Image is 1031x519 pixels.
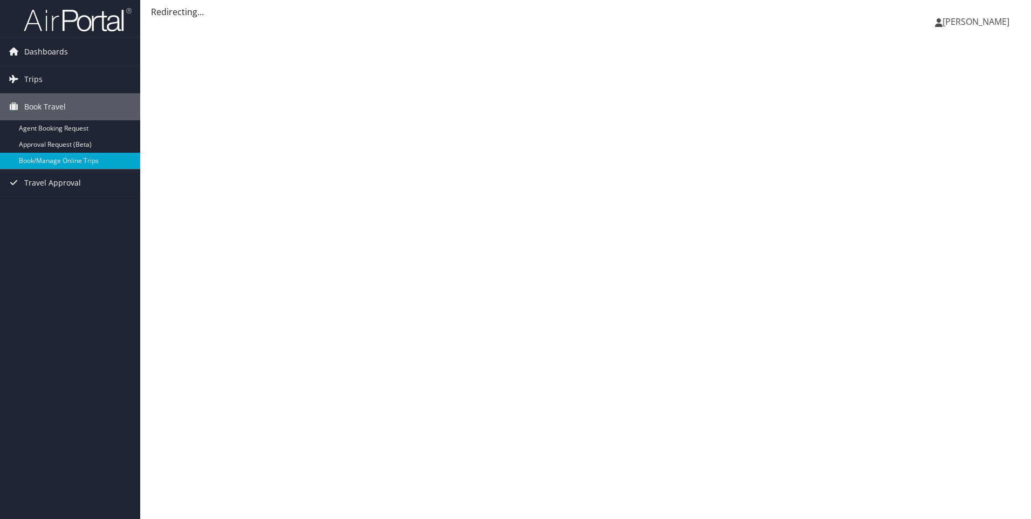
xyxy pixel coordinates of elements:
[24,38,68,65] span: Dashboards
[24,7,132,32] img: airportal-logo.png
[935,5,1020,38] a: [PERSON_NAME]
[24,169,81,196] span: Travel Approval
[151,5,1020,18] div: Redirecting...
[24,66,43,93] span: Trips
[24,93,66,120] span: Book Travel
[943,16,1009,28] span: [PERSON_NAME]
